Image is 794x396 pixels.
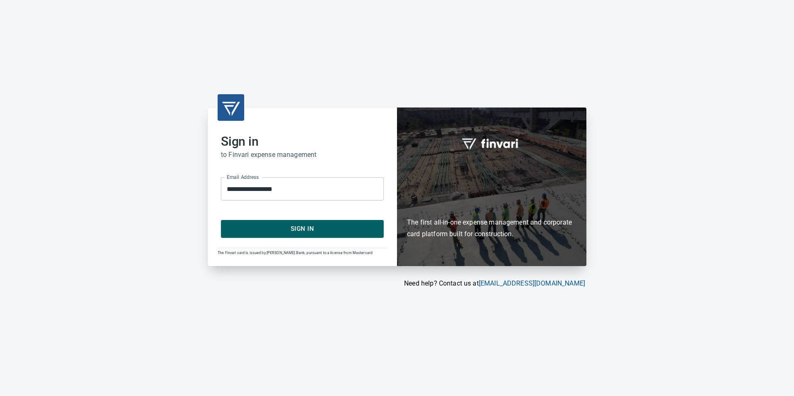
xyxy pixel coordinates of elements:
span: Sign In [230,223,375,234]
p: Need help? Contact us at [208,279,585,288]
img: fullword_logo_white.png [461,134,523,153]
div: Finvari [397,108,586,266]
h2: Sign in [221,134,384,149]
a: [EMAIL_ADDRESS][DOMAIN_NAME] [479,279,585,287]
img: transparent_logo.png [221,98,241,117]
span: The Finvari card is issued by [PERSON_NAME] Bank, pursuant to a license from Mastercard [218,251,372,255]
h6: to Finvari expense management [221,149,384,161]
button: Sign In [221,220,384,237]
h6: The first all-in-one expense management and corporate card platform built for construction. [407,169,576,240]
